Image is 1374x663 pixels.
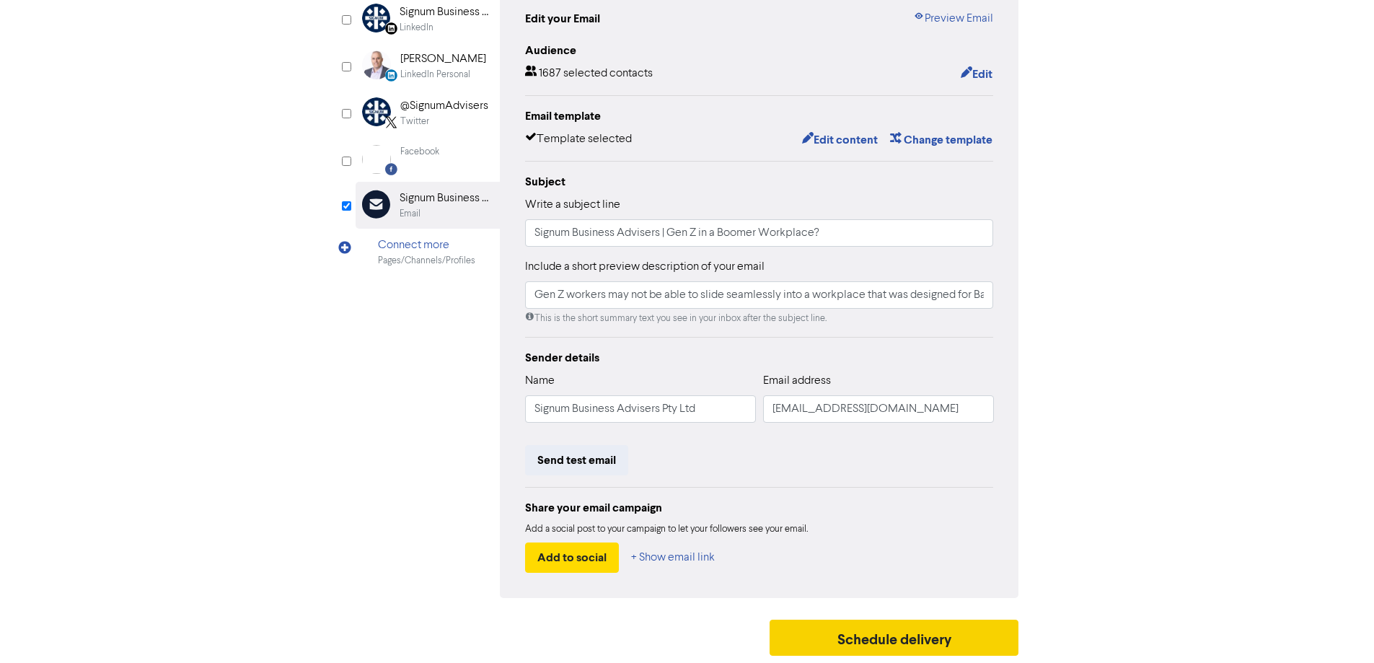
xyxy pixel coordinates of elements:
label: Include a short preview description of your email [525,258,765,276]
img: Facebook [362,145,391,174]
iframe: Chat Widget [1193,507,1374,663]
div: LinkedIn [400,21,433,35]
div: Template selected [525,131,632,149]
div: Add a social post to your campaign to let your followers see your email. [525,522,994,537]
label: Email address [763,372,831,390]
div: Signum Business Advisers Pty LtdEmail [356,182,500,229]
div: Facebook [400,145,439,159]
div: Twitter@SignumAdvisersTwitter [356,89,500,136]
div: Edit your Email [525,10,600,27]
div: Connect morePages/Channels/Profiles [356,229,500,276]
label: Name [525,372,555,390]
a: Preview Email [913,10,993,27]
div: LinkedinPersonal [PERSON_NAME]LinkedIn Personal [356,43,500,89]
img: LinkedinPersonal [362,51,391,79]
div: Subject [525,173,994,190]
button: Send test email [525,445,628,475]
div: Share your email campaign [525,499,994,517]
img: Linkedin [362,4,390,32]
div: This is the short summary text you see in your inbox after the subject line. [525,312,994,325]
button: Schedule delivery [770,620,1019,656]
div: Signum Business Advisers Pty Ltd [400,190,492,207]
div: @SignumAdvisers [400,97,488,115]
div: Audience [525,42,994,59]
div: 1687 selected contacts [525,65,653,84]
button: Edit [960,65,993,84]
div: Sender details [525,349,994,366]
button: Change template [889,131,993,149]
div: LinkedIn Personal [400,68,470,82]
div: Connect more [378,237,475,254]
div: Facebook Facebook [356,137,500,182]
div: [PERSON_NAME] [400,51,486,68]
div: Pages/Channels/Profiles [378,254,475,268]
button: + Show email link [630,543,715,573]
div: Signum Business Advisers [400,4,492,21]
div: Email template [525,107,994,125]
label: Write a subject line [525,196,620,214]
img: Twitter [362,97,391,126]
div: Twitter [400,115,429,128]
button: Edit content [801,131,878,149]
button: Add to social [525,543,619,573]
div: Email [400,207,420,221]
